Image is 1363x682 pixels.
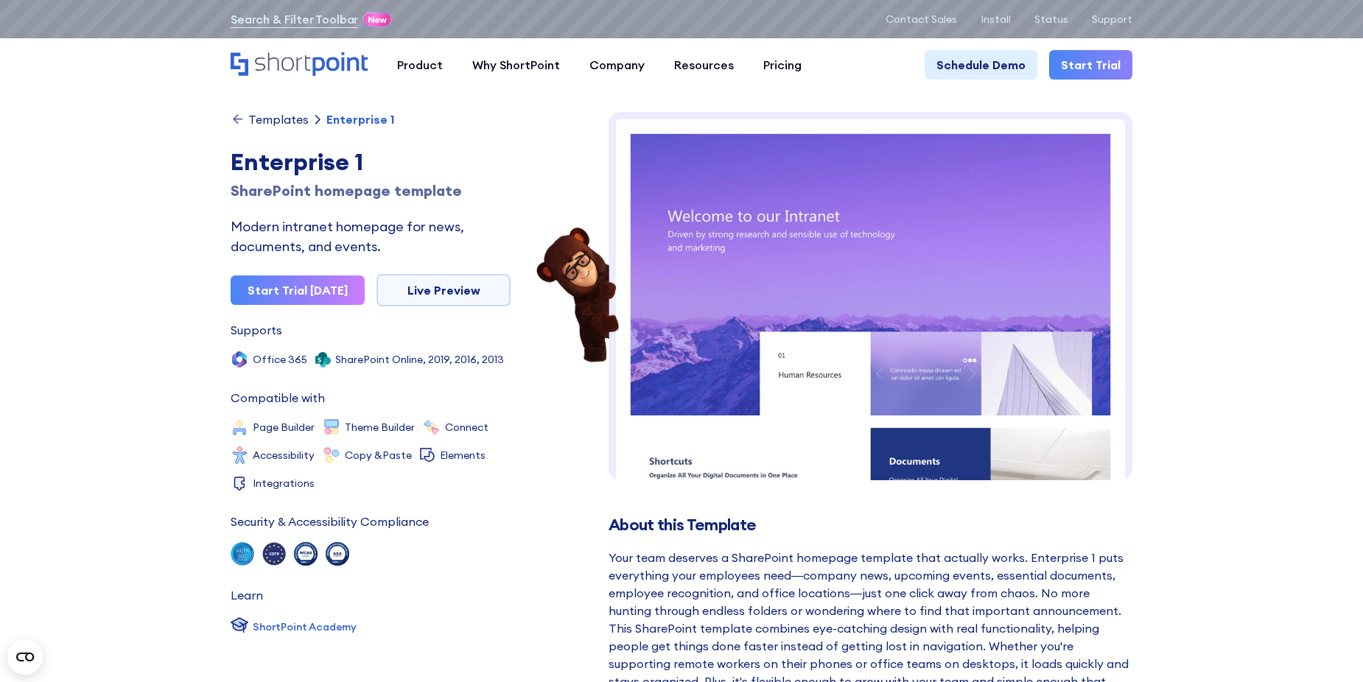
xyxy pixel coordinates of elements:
[763,56,802,74] div: Pricing
[659,50,749,80] a: Resources
[575,50,659,80] a: Company
[440,450,486,460] div: Elements
[231,10,358,28] a: Search & Filter Toolbar
[886,13,957,25] a: Contact Sales
[231,589,263,601] div: Learn
[231,542,254,566] img: soc 2
[981,13,1011,25] a: Install
[345,422,415,432] div: Theme Builder
[1034,13,1068,25] a: Status
[609,516,1132,534] h2: About this Template
[458,50,575,80] a: Why ShortPoint
[231,516,429,527] div: Security & Accessibility Compliance
[231,144,511,180] div: Enterprise 1
[231,217,511,256] div: Modern intranet homepage for news, documents, and events.
[445,422,488,432] div: Connect
[253,478,315,488] div: Integrations
[397,56,443,74] div: Product
[231,52,368,77] a: Home
[253,450,315,460] div: Accessibility
[376,274,511,306] a: Live Preview
[231,112,309,127] a: Templates
[231,180,511,202] div: SharePoint homepage template
[231,616,357,638] a: ShortPoint Academy
[472,56,560,74] div: Why ShortPoint
[1049,50,1132,80] a: Start Trial
[589,56,645,74] div: Company
[1289,611,1363,682] iframe: Chat Widget
[335,354,504,365] div: SharePoint Online, 2019, 2016, 2013
[674,56,734,74] div: Resources
[231,324,282,336] div: Supports
[253,619,357,635] div: ShortPoint Academy
[248,113,309,125] div: Templates
[382,50,458,80] a: Product
[253,422,315,432] div: Page Builder
[1092,13,1132,25] a: Support
[925,50,1037,80] a: Schedule Demo
[231,392,325,404] div: Compatible with
[749,50,816,80] a: Pricing
[253,354,307,365] div: Office 365
[345,450,412,460] div: Copy &Paste
[231,275,365,305] a: Start Trial [DATE]
[7,639,43,675] button: Open CMP widget
[326,113,394,125] div: Enterprise 1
